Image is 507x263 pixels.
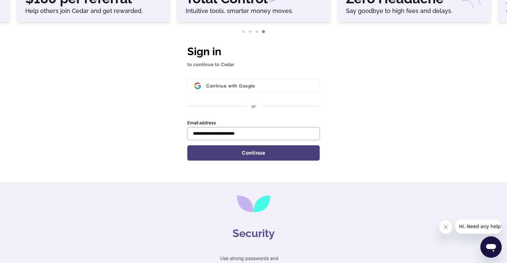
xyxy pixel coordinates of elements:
[25,8,162,14] h6: Help others join Cedar and get rewarded.
[187,61,320,68] p: to continue to Cedar
[480,236,502,258] iframe: Button to launch messaging window
[247,29,254,35] button: 2
[254,29,260,35] button: 3
[186,8,322,14] h6: Intuitive tools, smarter money moves.
[187,44,320,60] h1: Sign in
[260,29,267,35] button: 4
[187,120,216,126] label: Email address
[187,145,320,161] button: Continue
[346,8,482,14] h6: Say goodbye to high fees and delays.
[455,219,502,234] iframe: Message from company
[439,220,452,234] iframe: Close message
[233,225,275,241] h4: Security
[4,5,48,10] span: Hi. Need any help?
[194,82,201,89] img: Sign in with Google
[206,83,255,88] span: Continue with Google
[187,79,320,93] button: Sign in with GoogleContinue with Google
[252,103,256,109] p: or
[240,29,247,35] button: 1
